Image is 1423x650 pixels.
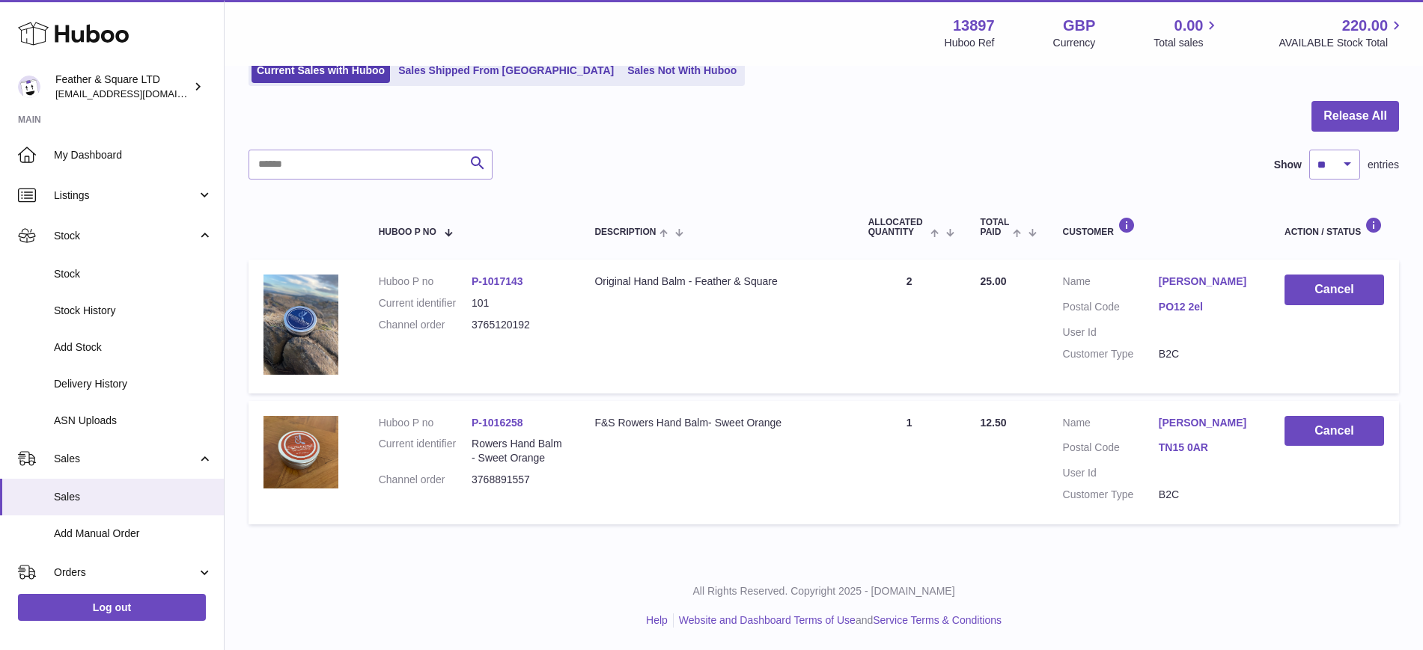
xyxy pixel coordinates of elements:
[981,417,1007,429] span: 12.50
[54,148,213,162] span: My Dashboard
[55,88,220,99] span: [EMAIL_ADDRESS][DOMAIN_NAME]
[55,73,190,101] div: Feather & Square LTD
[1053,36,1096,50] div: Currency
[1063,16,1095,36] strong: GBP
[622,58,742,83] a: Sales Not With Huboo
[379,473,472,487] dt: Channel order
[379,296,472,310] dt: Current identifier
[379,318,472,332] dt: Channel order
[981,218,1010,237] span: Total paid
[1279,16,1405,50] a: 220.00 AVAILABLE Stock Total
[54,229,197,243] span: Stock
[594,416,838,430] div: F&S Rowers Hand Balm- Sweet Orange
[472,437,564,465] dd: Rowers Hand Balm- Sweet Orange
[1063,217,1255,237] div: Customer
[1063,325,1159,340] dt: User Id
[472,318,564,332] dd: 3765120192
[594,275,838,289] div: Original Hand Balm - Feather & Square
[1342,16,1388,36] span: 220.00
[1285,217,1384,237] div: Action / Status
[379,275,472,289] dt: Huboo P no
[1368,158,1399,172] span: entries
[868,218,927,237] span: ALLOCATED Quantity
[1159,441,1255,455] a: TN15 0AR
[646,614,668,626] a: Help
[54,377,213,391] span: Delivery History
[1159,488,1255,502] dd: B2C
[54,527,213,541] span: Add Manual Order
[472,473,564,487] dd: 3768891557
[379,227,436,237] span: Huboo P no
[1063,300,1159,318] dt: Postal Code
[54,267,213,281] span: Stock
[472,417,523,429] a: P-1016258
[1174,16,1204,36] span: 0.00
[1311,101,1399,132] button: Release All
[54,340,213,355] span: Add Stock
[472,296,564,310] dd: 101
[853,401,966,525] td: 1
[18,594,206,621] a: Log out
[54,188,197,203] span: Listings
[981,275,1007,287] span: 25.00
[1154,16,1220,50] a: 0.00 Total sales
[853,260,966,393] td: 2
[1063,275,1159,292] dt: Name
[18,76,40,98] img: feathernsquare@gmail.com
[237,584,1411,598] p: All Rights Reserved. Copyright 2025 - [DOMAIN_NAME]
[252,58,390,83] a: Current Sales with Huboo
[472,275,523,287] a: P-1017143
[379,437,472,465] dt: Current identifier
[674,613,1002,628] li: and
[1159,416,1255,430] a: [PERSON_NAME]
[1063,466,1159,480] dt: User Id
[953,16,995,36] strong: 13897
[1159,300,1255,314] a: PO12 2el
[263,275,338,374] img: il_fullxfull.5545322717_sv0z.jpg
[1063,441,1159,459] dt: Postal Code
[263,416,338,488] img: il_fullxfull.5886850907_h4oi.jpg
[54,452,197,466] span: Sales
[54,304,213,318] span: Stock History
[1159,275,1255,289] a: [PERSON_NAME]
[393,58,619,83] a: Sales Shipped From [GEOGRAPHIC_DATA]
[379,416,472,430] dt: Huboo P no
[945,36,995,50] div: Huboo Ref
[1154,36,1220,50] span: Total sales
[873,614,1002,626] a: Service Terms & Conditions
[1063,416,1159,434] dt: Name
[54,565,197,580] span: Orders
[679,614,856,626] a: Website and Dashboard Terms of Use
[1274,158,1302,172] label: Show
[1285,275,1384,305] button: Cancel
[594,227,656,237] span: Description
[54,490,213,504] span: Sales
[1063,488,1159,502] dt: Customer Type
[1063,347,1159,361] dt: Customer Type
[1279,36,1405,50] span: AVAILABLE Stock Total
[1285,416,1384,447] button: Cancel
[1159,347,1255,361] dd: B2C
[54,414,213,428] span: ASN Uploads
